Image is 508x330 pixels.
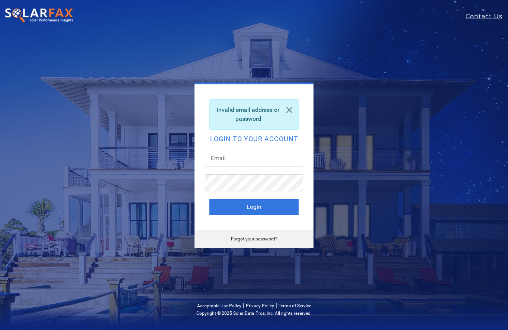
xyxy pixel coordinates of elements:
a: Close [280,100,298,120]
a: Acceptable Use Policy [197,303,241,308]
a: Contact Us [466,12,508,21]
a: Terms of Service [279,303,311,308]
span: | [276,302,277,309]
div: Invalid email address or password [209,99,299,130]
button: Login [209,199,299,215]
a: Forgot your password? [231,236,277,242]
h2: Login to your account [209,136,299,142]
span: | [243,302,244,309]
a: Privacy Policy [246,303,274,308]
img: SolarFax [4,8,74,23]
input: Email [205,150,303,167]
